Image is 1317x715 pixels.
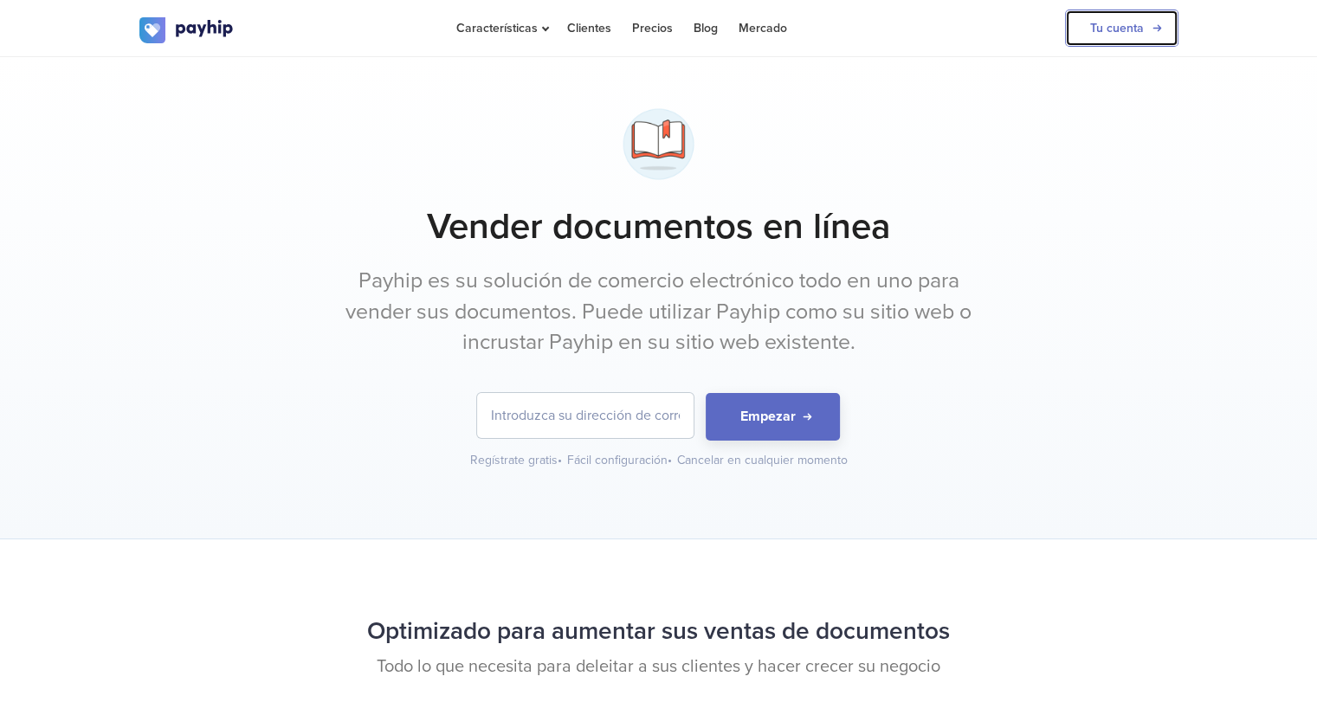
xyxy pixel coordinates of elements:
span: • [558,453,562,467]
div: Cancelar en cualquier momento [677,452,848,469]
p: Todo lo que necesita para deleitar a sus clientes y hacer crecer su negocio [139,654,1178,680]
img: logo.svg [139,17,235,43]
h1: Vender documentos en línea [139,205,1178,248]
span: Características [456,21,546,35]
p: Payhip es su solución de comercio electrónico todo en uno para vender sus documentos. Puede utili... [334,266,984,358]
input: Introduzca su dirección de correo electrónico [477,393,694,438]
img: bookmark-6w6ifwtzjfv4eucylhl5b3.png [615,100,702,188]
h2: Optimizado para aumentar sus ventas de documentos [139,609,1178,654]
button: Empezar [706,393,840,441]
a: Tu cuenta [1065,10,1178,47]
div: Regístrate gratis [470,452,564,469]
div: Fácil configuración [567,452,674,469]
span: • [668,453,672,467]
